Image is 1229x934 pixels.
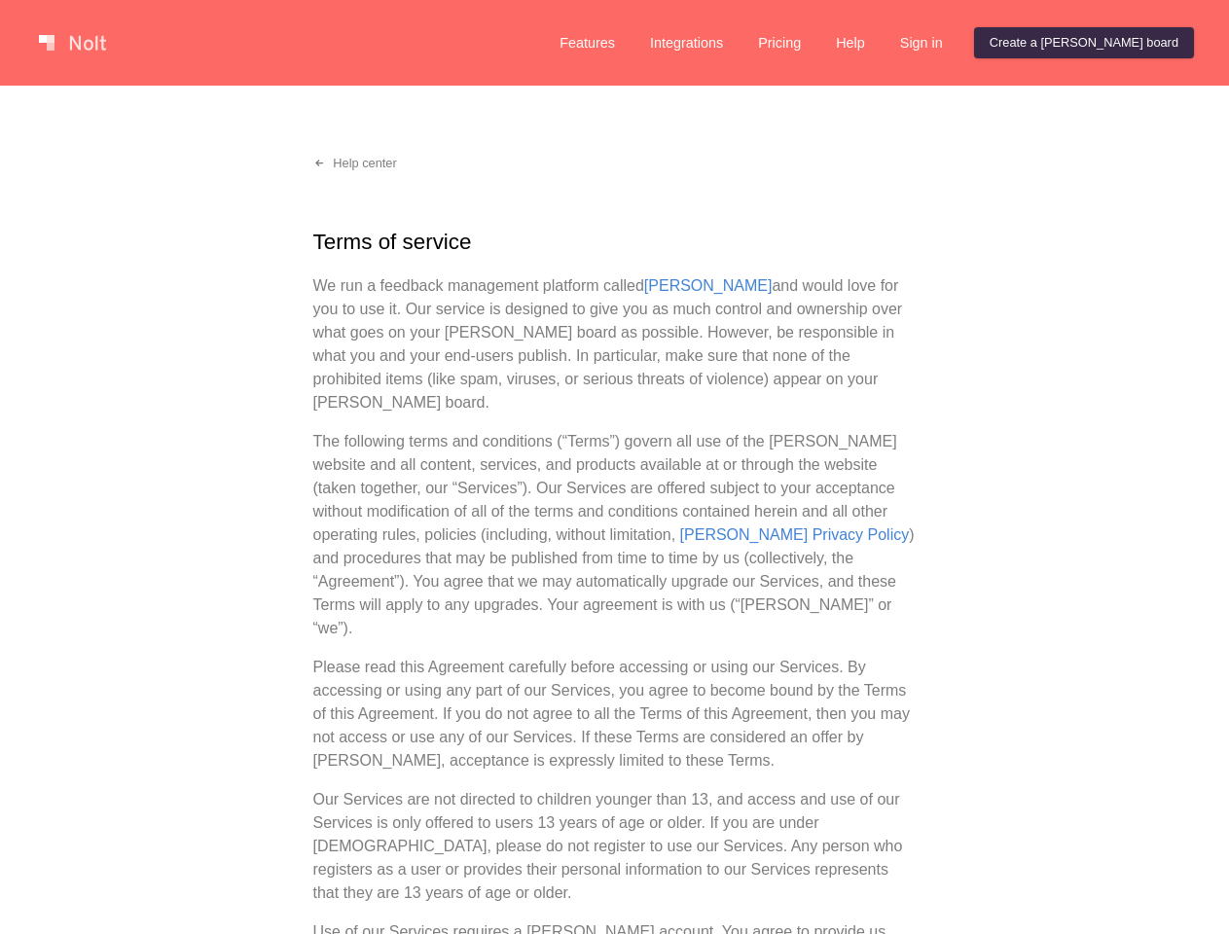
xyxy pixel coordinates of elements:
[742,27,816,58] a: Pricing
[313,274,917,414] p: We run a feedback management platform called and would love for you to use it. Our service is des...
[820,27,881,58] a: Help
[974,27,1194,58] a: Create a [PERSON_NAME] board
[313,430,917,640] p: The following terms and conditions (“Terms”) govern all use of the [PERSON_NAME] website and all ...
[634,27,739,58] a: Integrations
[313,226,917,259] h1: Terms of service
[644,277,773,294] a: [PERSON_NAME]
[544,27,631,58] a: Features
[885,27,958,58] a: Sign in
[313,788,917,905] p: Our Services are not directed to children younger than 13, and access and use of our Services is ...
[298,148,413,179] a: Help center
[313,656,917,772] p: Please read this Agreement carefully before accessing or using our Services. By accessing or usin...
[680,526,910,543] a: [PERSON_NAME] Privacy Policy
